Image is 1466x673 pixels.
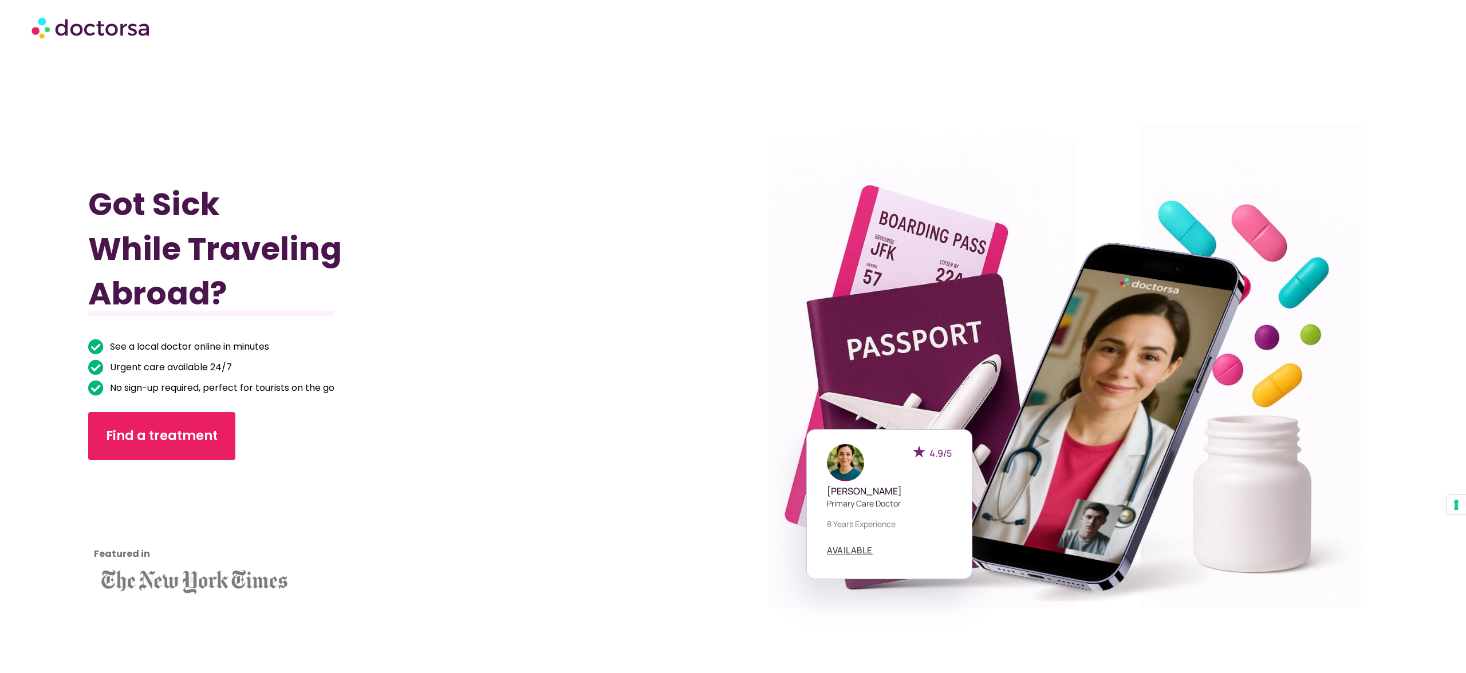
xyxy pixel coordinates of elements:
[107,380,334,396] span: No sign-up required, perfect for tourists on the go
[827,486,952,497] h5: [PERSON_NAME]
[827,546,873,555] a: AVAILABLE
[94,477,197,563] iframe: Customer reviews powered by Trustpilot
[827,497,952,509] p: Primary care doctor
[827,518,952,530] p: 8 years experience
[929,447,952,460] span: 4.9/5
[88,412,235,460] a: Find a treatment
[94,547,150,560] strong: Featured in
[107,359,232,375] span: Urgent care available 24/7
[88,182,636,316] h1: Got Sick While Traveling Abroad?
[1447,495,1466,514] button: Your consent preferences for tracking technologies
[107,339,269,355] span: See a local doctor online in minutes
[106,427,218,445] span: Find a treatment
